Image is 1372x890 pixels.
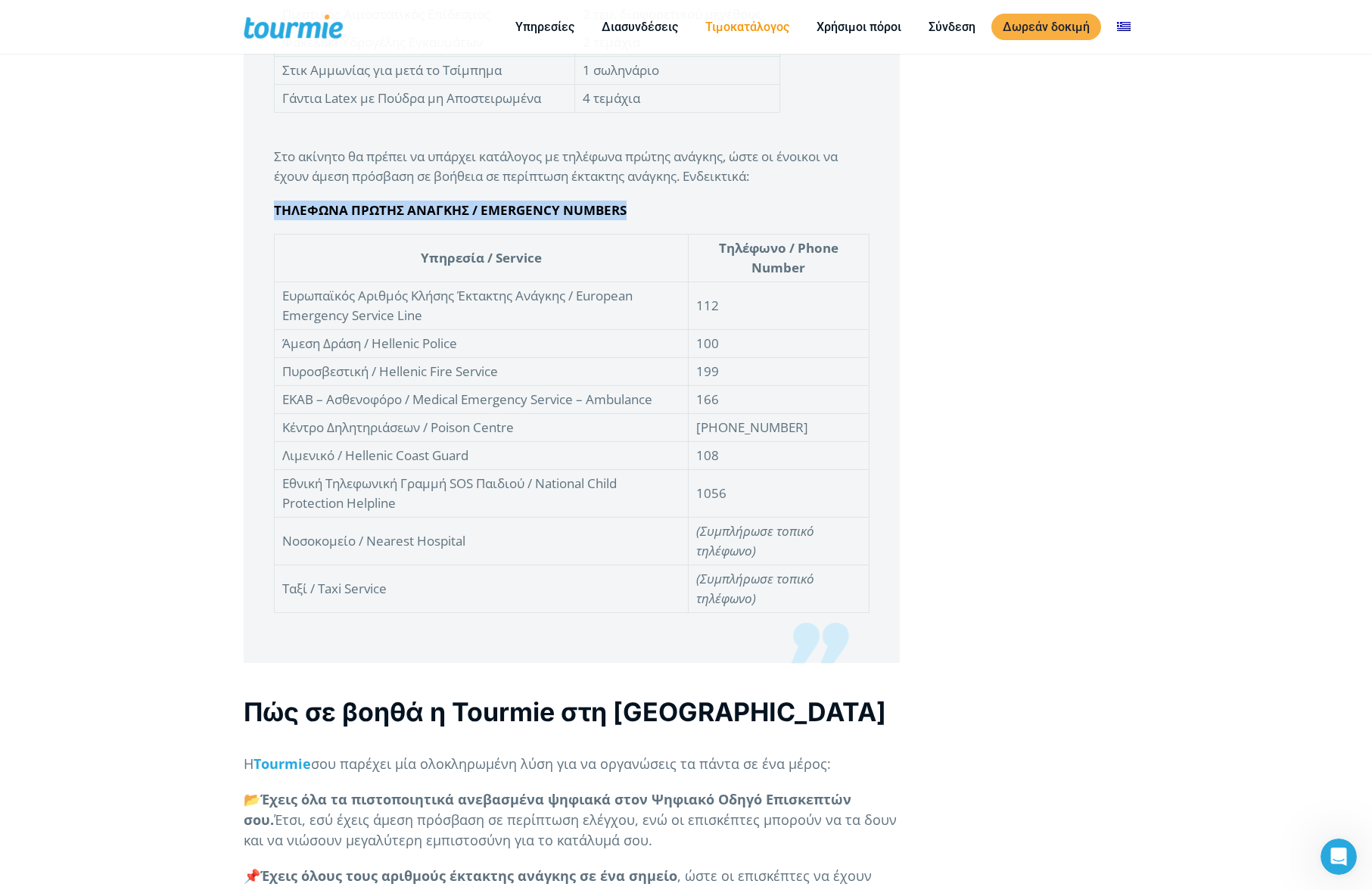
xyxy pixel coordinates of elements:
[274,85,574,113] td: Γάντια Latex με Πούδρα μη Αποστειρωμένα
[689,442,869,470] td: 108
[244,754,900,774] p: Η σου παρέχει μία ολοκληρωμένη λύση για να οργανώσεις τα πάντα σε ένα μέρος:
[244,790,851,829] strong: Έχεις όλα τα πιστοποιητικά ανεβασμένα ψηφιακά στον Ψηφιακό Οδηγό Επισκεπτών σου.
[274,57,574,85] td: Στικ Αμμωνίας για μετά το Τσίμπημα
[504,17,586,36] a: Υπηρεσίες
[274,470,689,518] td: Εθνική Τηλεφωνική Γραμμή SOS Παιδιού / National Child Protection Helpline
[1321,839,1357,875] iframe: Intercom live chat
[689,386,869,414] td: 166
[696,522,814,559] em: (Συμπλήρωσε τοπικό τηλέφωνο)
[689,330,869,358] td: 100
[689,414,869,442] td: [PHONE_NUMBER]
[254,755,311,773] a: Tourmie
[991,14,1101,40] a: Δωρεάν δοκιμή
[260,867,677,885] strong: Έχεις όλους τους αριθμούς έκτακτης ανάγκης σε ένα σημείο
[574,57,779,85] td: 1 σωληνάριο
[574,85,779,113] td: 4 τεμάχια
[689,282,869,330] td: 112
[274,442,689,470] td: Λιμενικό / Hellenic Coast Guard
[694,17,801,36] a: Τιμοκατάλογος
[274,201,627,219] strong: ΤΗΛΕΦΩΝΑ ΠΡΩΤΗΣ ΑΝΑΓΚΗΣ / EMERGENCY NUMBERS
[274,147,870,186] p: Στο ακίνητο θα πρέπει να υπάρχει κατάλογος με τηλέφωνα πρώτης ανάγκης, ώστε οι ένοικοι να έχουν ά...
[917,17,987,36] a: Σύνδεση
[689,358,869,386] td: 199
[805,17,913,36] a: Χρήσιμοι πόροι
[274,282,689,330] td: Ευρωπαϊκός Αριθμός Κλήσης Έκτακτης Ανάγκης / European Emergency Service Line
[689,235,869,282] th: Τηλέφωνο / Phone Number
[689,470,869,518] td: 1056
[274,414,689,442] td: Κέντρο Δηλητηριάσεων / Poison Centre
[274,518,689,565] td: Νοσοκομείο / Nearest Hospital
[590,17,689,36] a: Διασυνδέσεις
[274,330,689,358] td: Άμεση Δράση / Hellenic Police
[274,565,689,613] td: Ταξί / Taxi Service
[244,789,900,851] p: 📂 Έτσι, εσύ έχεις άμεση πρόσβαση σε περίπτωση ελέγχου, ενώ οι επισκέπτες μπορούν να τα δουν και ν...
[696,570,814,607] em: (Συμπλήρωσε τοπικό τηλέφωνο)
[274,386,689,414] td: ΕΚΑΒ – Ασθενοφόρο / Medical Emergency Service – Ambulance
[244,694,900,730] h2: Πώς σε βοηθά η Tourmie στη [GEOGRAPHIC_DATA]
[274,235,689,282] th: Υπηρεσία / Service
[274,358,689,386] td: Πυροσβεστική / Hellenic Fire Service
